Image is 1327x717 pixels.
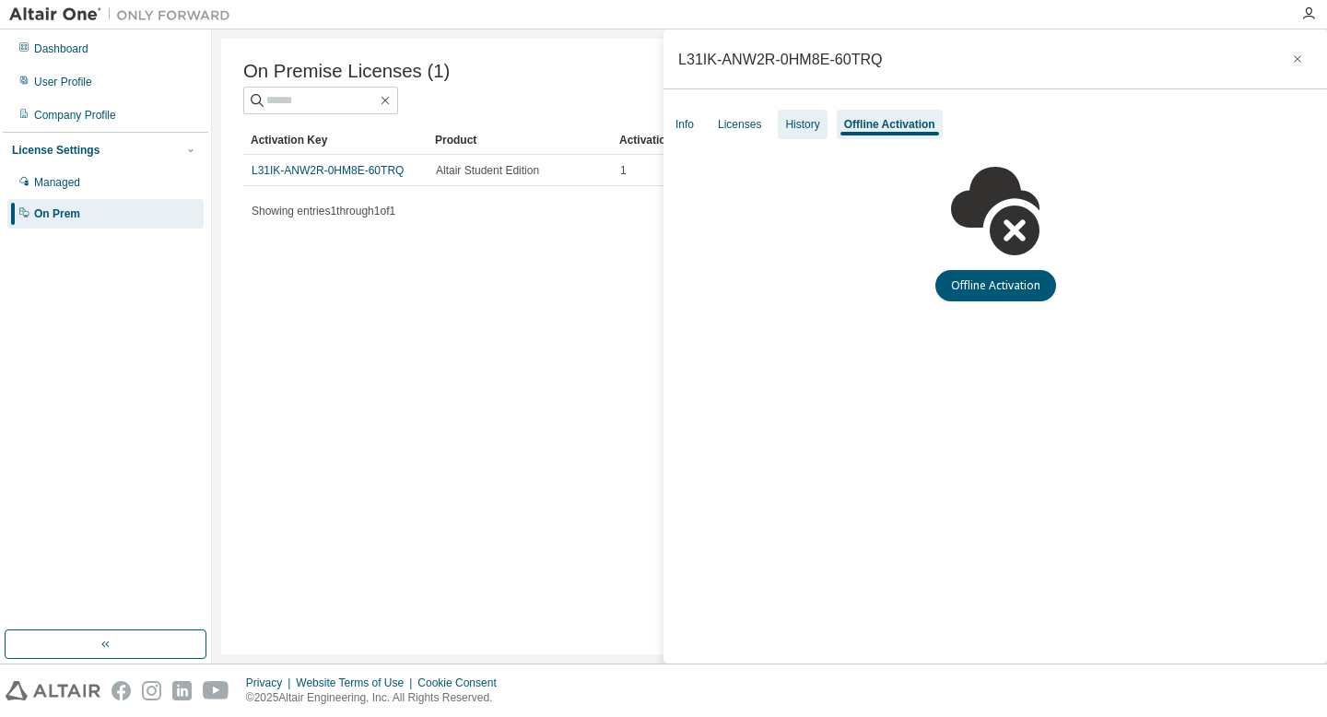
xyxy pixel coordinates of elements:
[436,163,539,178] span: Altair Student Edition
[935,270,1056,301] button: Offline Activation
[619,125,789,155] div: Activation Allowed
[435,125,605,155] div: Product
[243,61,450,82] span: On Premise Licenses (1)
[112,681,131,700] img: facebook.svg
[675,117,694,132] div: Info
[203,681,229,700] img: youtube.svg
[785,117,819,132] div: History
[718,117,761,132] div: Licenses
[252,205,395,217] span: Showing entries 1 through 1 of 1
[246,690,508,706] p: © 2025 Altair Engineering, Inc. All Rights Reserved.
[251,125,420,155] div: Activation Key
[252,164,404,177] a: L31IK-ANW2R-0HM8E-60TRQ
[142,681,161,700] img: instagram.svg
[34,206,80,221] div: On Prem
[620,163,627,178] span: 1
[12,143,100,158] div: License Settings
[417,676,507,690] div: Cookie Consent
[34,108,116,123] div: Company Profile
[678,52,883,66] div: L31IK-ANW2R-0HM8E-60TRQ
[6,681,100,700] img: altair_logo.svg
[172,681,192,700] img: linkedin.svg
[34,75,92,89] div: User Profile
[9,6,240,24] img: Altair One
[34,175,80,190] div: Managed
[34,41,88,56] div: Dashboard
[844,117,935,132] div: Offline Activation
[296,676,417,690] div: Website Terms of Use
[246,676,296,690] div: Privacy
